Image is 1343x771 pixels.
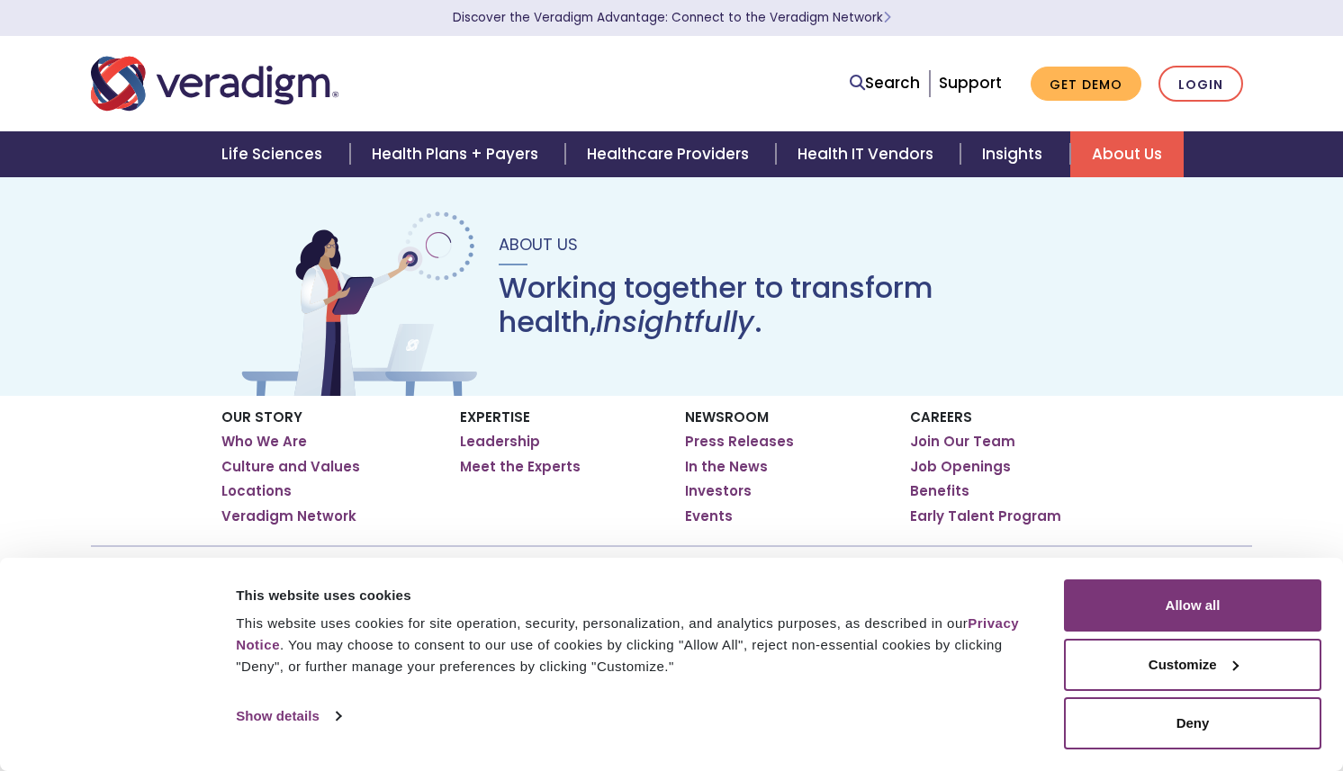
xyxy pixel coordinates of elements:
[221,458,360,476] a: Culture and Values
[1070,131,1184,177] a: About Us
[221,482,292,500] a: Locations
[200,131,349,177] a: Life Sciences
[1064,697,1321,749] button: Deny
[685,507,733,525] a: Events
[1158,66,1243,103] a: Login
[1031,67,1141,102] a: Get Demo
[221,507,356,525] a: Veradigm Network
[850,71,920,95] a: Search
[221,433,307,451] a: Who We Are
[685,433,794,451] a: Press Releases
[910,433,1015,451] a: Join Our Team
[883,9,891,26] span: Learn More
[236,613,1043,677] div: This website uses cookies for site operation, security, personalization, and analytics purposes, ...
[350,131,565,177] a: Health Plans + Payers
[910,507,1061,525] a: Early Talent Program
[565,131,776,177] a: Healthcare Providers
[1064,639,1321,691] button: Customize
[596,301,754,342] em: insightfully
[910,458,1011,476] a: Job Openings
[460,433,540,451] a: Leadership
[236,585,1043,606] div: This website uses cookies
[939,72,1002,94] a: Support
[499,271,1107,340] h1: Working together to transform health, .
[91,54,338,113] img: Veradigm logo
[685,482,752,500] a: Investors
[776,131,960,177] a: Health IT Vendors
[236,703,340,730] a: Show details
[685,458,768,476] a: In the News
[910,482,969,500] a: Benefits
[960,131,1069,177] a: Insights
[1064,579,1321,632] button: Allow all
[453,9,891,26] a: Discover the Veradigm Advantage: Connect to the Veradigm NetworkLearn More
[499,233,578,256] span: About Us
[460,458,581,476] a: Meet the Experts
